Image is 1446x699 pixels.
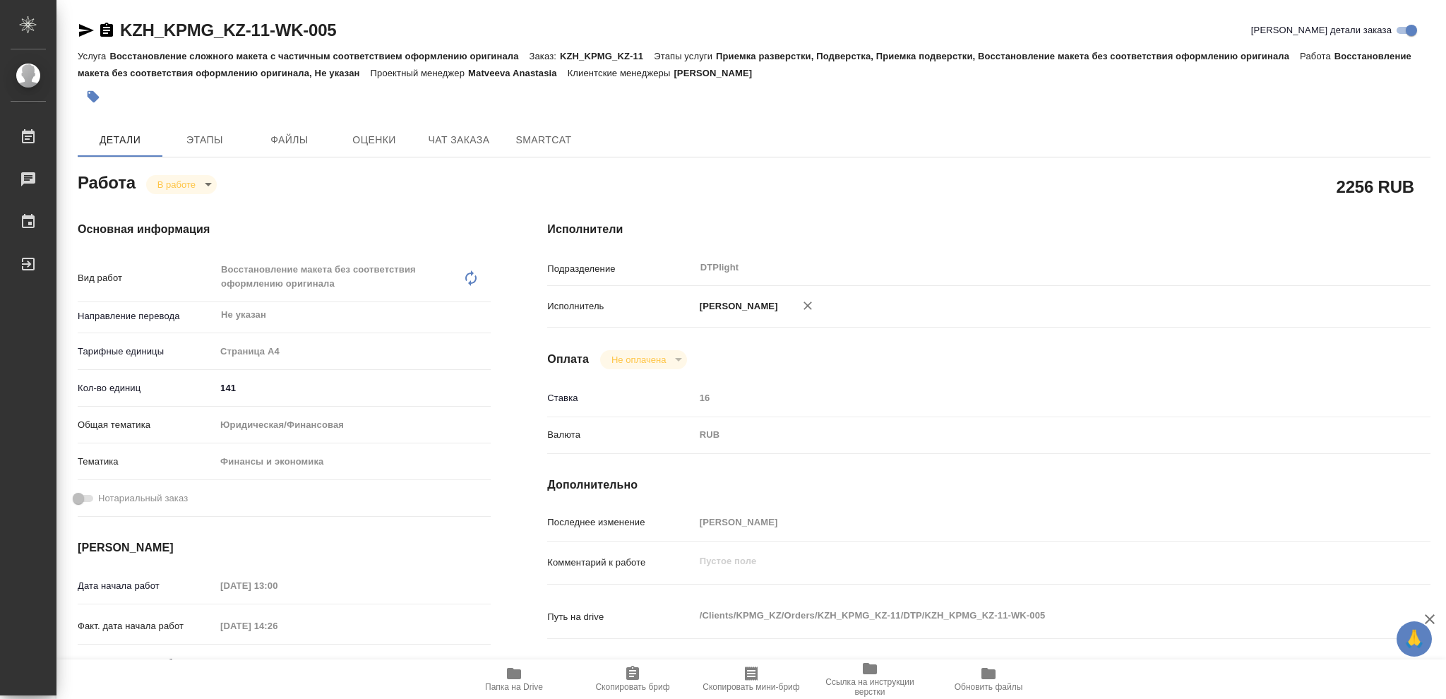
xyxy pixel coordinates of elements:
[547,515,694,530] p: Последнее изменение
[1337,174,1414,198] h2: 2256 RUB
[78,345,215,359] p: Тарифные единицы
[600,350,687,369] div: В работе
[215,616,339,636] input: Пустое поле
[98,491,188,506] span: Нотариальный заказ
[78,169,136,194] h2: Работа
[78,619,215,633] p: Факт. дата начала работ
[468,68,568,78] p: Matveeva Anastasia
[109,51,529,61] p: Восстановление сложного макета с частичным соответствием оформлению оригинала
[695,604,1357,628] textarea: /Clients/KPMG_KZ/Orders/KZH_KPMG_KZ-11/DTP/KZH_KPMG_KZ-11-WK-005
[819,677,921,697] span: Ссылка на инструкции верстки
[1397,621,1432,657] button: 🙏
[215,378,491,398] input: ✎ Введи что-нибудь
[78,221,491,238] h4: Основная информация
[78,381,215,395] p: Кол-во единиц
[703,682,799,692] span: Скопировать мини-бриф
[674,68,763,78] p: [PERSON_NAME]
[568,68,674,78] p: Клиентские менеджеры
[78,539,491,556] h4: [PERSON_NAME]
[792,290,823,321] button: Удалить исполнителя
[485,682,543,692] span: Папка на Drive
[256,131,323,149] span: Файлы
[78,22,95,39] button: Скопировать ссылку для ЯМессенджера
[120,20,337,40] a: KZH_KPMG_KZ-11-WK-005
[78,579,215,593] p: Дата начала работ
[560,51,654,61] p: KZH_KPMG_KZ-11
[215,652,339,673] input: Пустое поле
[215,340,491,364] div: Страница А4
[78,81,109,112] button: Добавить тэг
[929,659,1048,699] button: Обновить файлы
[510,131,578,149] span: SmartCat
[654,51,716,61] p: Этапы услуги
[371,68,468,78] p: Проектный менеджер
[547,391,694,405] p: Ставка
[547,428,694,442] p: Валюта
[78,271,215,285] p: Вид работ
[215,575,339,596] input: Пустое поле
[78,51,109,61] p: Услуга
[547,299,694,313] p: Исполнитель
[955,682,1023,692] span: Обновить файлы
[78,656,215,670] p: Срок завершения работ
[607,354,670,366] button: Не оплачена
[171,131,239,149] span: Этапы
[547,556,694,570] p: Комментарий к работе
[1402,624,1426,654] span: 🙏
[340,131,408,149] span: Оценки
[86,131,154,149] span: Детали
[78,455,215,469] p: Тематика
[547,610,694,624] p: Путь на drive
[1300,51,1334,61] p: Работа
[692,659,811,699] button: Скопировать мини-бриф
[695,299,778,313] p: [PERSON_NAME]
[78,309,215,323] p: Направление перевода
[1251,23,1392,37] span: [PERSON_NAME] детали заказа
[573,659,692,699] button: Скопировать бриф
[98,22,115,39] button: Скопировать ссылку
[547,262,694,276] p: Подразделение
[695,423,1357,447] div: RUB
[695,512,1357,532] input: Пустое поле
[811,659,929,699] button: Ссылка на инструкции верстки
[530,51,560,61] p: Заказ:
[547,351,589,368] h4: Оплата
[455,659,573,699] button: Папка на Drive
[716,51,1300,61] p: Приемка разверстки, Подверстка, Приемка подверстки, Восстановление макета без соответствия оформл...
[146,175,217,194] div: В работе
[425,131,493,149] span: Чат заказа
[595,682,669,692] span: Скопировать бриф
[153,179,200,191] button: В работе
[547,477,1430,494] h4: Дополнительно
[78,418,215,432] p: Общая тематика
[215,450,491,474] div: Финансы и экономика
[547,221,1430,238] h4: Исполнители
[695,388,1357,408] input: Пустое поле
[215,413,491,437] div: Юридическая/Финансовая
